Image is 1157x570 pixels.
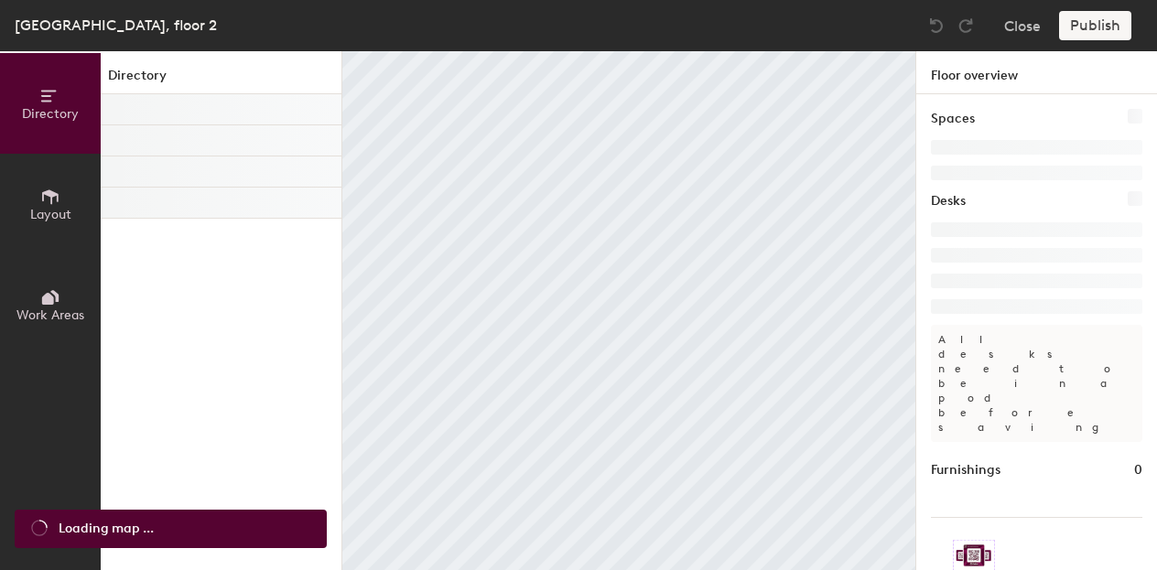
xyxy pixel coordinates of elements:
[16,307,84,323] span: Work Areas
[1134,460,1142,480] h1: 0
[59,519,154,539] span: Loading map ...
[15,14,217,37] div: [GEOGRAPHIC_DATA], floor 2
[916,51,1157,94] h1: Floor overview
[931,191,966,211] h1: Desks
[931,109,975,129] h1: Spaces
[342,51,915,570] canvas: Map
[927,16,946,35] img: Undo
[1004,11,1041,40] button: Close
[30,207,71,222] span: Layout
[931,325,1142,442] p: All desks need to be in a pod before saving
[22,106,79,122] span: Directory
[101,66,341,94] h1: Directory
[957,16,975,35] img: Redo
[931,460,1000,480] h1: Furnishings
